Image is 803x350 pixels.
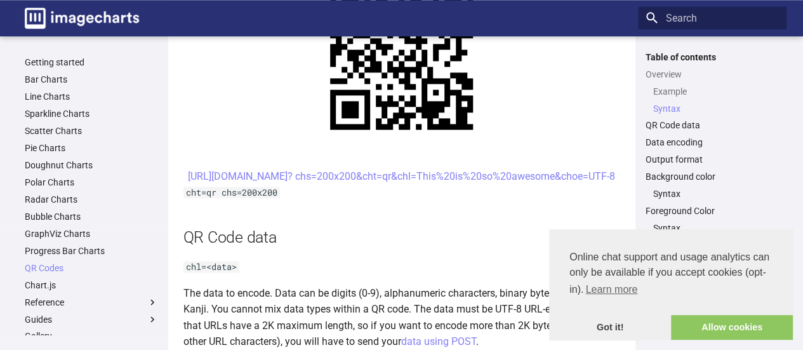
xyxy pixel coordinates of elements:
span: Online chat support and usage analytics can only be available if you accept cookies (opt-in). [569,250,773,299]
img: logo [25,8,139,29]
div: cookieconsent [549,229,793,340]
a: Polar Charts [25,177,158,188]
a: Getting started [25,57,158,68]
a: Progress Bar Charts [25,245,158,257]
a: Example [653,86,779,97]
nav: Background color [646,188,779,199]
a: Gallery [25,330,158,342]
a: Doughnut Charts [25,159,158,171]
a: QR Code data [646,119,779,131]
a: Foreground Color [646,205,779,217]
a: learn more about cookies [583,280,639,299]
a: Pie Charts [25,142,158,154]
a: Background color [646,171,779,182]
a: Line Charts [25,91,158,102]
p: The data to encode. Data can be digits (0-9), alphanumeric characters, binary bytes of data, or K... [183,285,620,350]
nav: Table of contents [638,51,786,252]
a: GraphViz Charts [25,228,158,239]
a: Scatter Charts [25,125,158,137]
code: cht=qr chs=200x200 [183,187,280,198]
a: Radar Charts [25,194,158,205]
a: Output format [646,154,779,165]
h2: QR Code data [183,226,620,248]
a: QR Codes [25,262,158,274]
a: Overview [646,69,779,80]
a: dismiss cookie message [549,315,671,340]
a: Syntax [653,188,779,199]
nav: Overview [646,86,779,114]
a: Sparkline Charts [25,108,158,119]
a: Bar Charts [25,74,158,85]
code: chl=<data> [183,261,239,273]
a: Syntax [653,222,779,234]
nav: Foreground Color [646,222,779,234]
a: allow cookies [671,315,793,340]
a: Data encoding [646,137,779,148]
a: Chart.js [25,279,158,291]
label: Guides [25,314,158,325]
label: Reference [25,297,158,308]
a: Bubble Charts [25,211,158,222]
a: Image-Charts documentation [20,3,144,34]
input: Search [638,6,786,29]
a: [URL][DOMAIN_NAME]? chs=200x200&cht=qr&chl=This%20is%20so%20awesome&choe=UTF-8 [188,170,615,182]
label: Table of contents [638,51,786,63]
a: Syntax [653,103,779,114]
a: data using POST [401,335,476,347]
